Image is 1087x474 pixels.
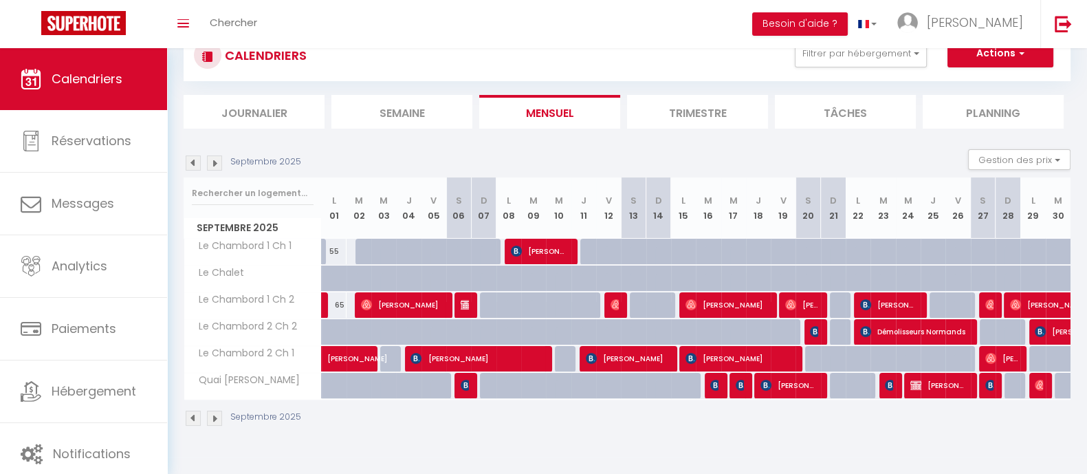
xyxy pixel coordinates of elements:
[904,194,912,207] abbr: M
[775,95,916,129] li: Tâches
[1035,372,1043,398] span: Remus Drezaliu
[897,12,918,33] img: ...
[461,372,469,398] span: [PERSON_NAME]
[923,95,1064,129] li: Planning
[380,194,388,207] abbr: M
[332,194,336,207] abbr: L
[347,177,371,239] th: 02
[461,292,469,318] span: [PERSON_NAME]
[985,345,1018,371] span: [PERSON_NAME]
[671,177,696,239] th: 15
[704,194,712,207] abbr: M
[785,292,818,318] span: [PERSON_NAME]
[446,177,471,239] th: 06
[331,95,472,129] li: Semaine
[729,194,738,207] abbr: M
[546,177,571,239] th: 10
[186,319,300,334] span: Le Chambord 2 Ch 2
[322,292,347,318] div: 65
[396,177,421,239] th: 04
[910,372,968,398] span: [PERSON_NAME]
[630,194,637,207] abbr: S
[571,177,596,239] th: 11
[210,15,257,30] span: Chercher
[1004,194,1011,207] abbr: D
[621,177,646,239] th: 13
[406,194,412,207] abbr: J
[756,194,761,207] abbr: J
[760,372,818,398] span: [PERSON_NAME]
[921,177,945,239] th: 25
[945,177,970,239] th: 26
[985,292,993,318] span: [PERSON_NAME]
[52,195,114,212] span: Messages
[184,218,321,238] span: Septembre 2025
[627,95,768,129] li: Trimestre
[1046,177,1070,239] th: 30
[870,177,895,239] th: 23
[186,292,298,308] span: Le Chambord 1 Ch 2
[879,194,888,207] abbr: M
[930,194,936,207] abbr: J
[581,194,586,207] abbr: J
[685,345,793,371] span: [PERSON_NAME]
[230,155,301,169] p: Septembre 2025
[410,345,542,371] span: [PERSON_NAME]
[52,132,131,149] span: Réservations
[456,194,462,207] abbr: S
[221,40,307,71] h3: CALENDRIERS
[186,239,295,254] span: Le Chambord 1 Ch 1
[1031,194,1035,207] abbr: L
[996,177,1020,239] th: 28
[430,194,437,207] abbr: V
[192,181,314,206] input: Rechercher un logement...
[186,266,248,281] span: Le Chalet
[830,194,837,207] abbr: D
[1054,194,1062,207] abbr: M
[971,177,996,239] th: 27
[41,11,126,35] img: Super Booking
[529,194,538,207] abbr: M
[646,177,671,239] th: 14
[184,95,325,129] li: Journalier
[696,177,721,239] th: 16
[985,372,993,398] span: [PERSON_NAME]
[968,149,1070,170] button: Gestion des prix
[52,257,107,274] span: Analytics
[586,345,668,371] span: [PERSON_NAME]
[511,238,569,264] span: [PERSON_NAME]
[710,372,718,398] span: [PERSON_NAME]
[795,40,927,67] button: Filtrer par hébergement
[421,177,446,239] th: 05
[780,194,787,207] abbr: V
[980,194,986,207] abbr: S
[606,194,612,207] abbr: V
[927,14,1023,31] span: [PERSON_NAME]
[860,292,918,318] span: [PERSON_NAME]
[1055,15,1072,32] img: logout
[810,319,818,345] span: [PERSON_NAME]
[230,411,301,424] p: Septembre 2025
[52,70,122,87] span: Calendriers
[771,177,795,239] th: 19
[860,319,967,345] span: Démolisseurs Normands
[681,194,685,207] abbr: L
[186,373,303,388] span: Quai [PERSON_NAME]
[322,346,347,372] a: [PERSON_NAME]
[795,177,820,239] th: 20
[52,320,116,337] span: Paiements
[327,338,391,365] span: [PERSON_NAME]
[322,177,347,239] th: 01
[1020,177,1045,239] th: 29
[481,194,487,207] abbr: D
[554,194,562,207] abbr: M
[322,239,347,264] div: 55
[752,12,848,36] button: Besoin d'aide ?
[685,292,768,318] span: [PERSON_NAME]
[721,177,746,239] th: 17
[736,372,744,398] span: [PERSON_NAME]
[655,194,662,207] abbr: D
[947,40,1053,67] button: Actions
[53,445,131,462] span: Notifications
[955,194,961,207] abbr: V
